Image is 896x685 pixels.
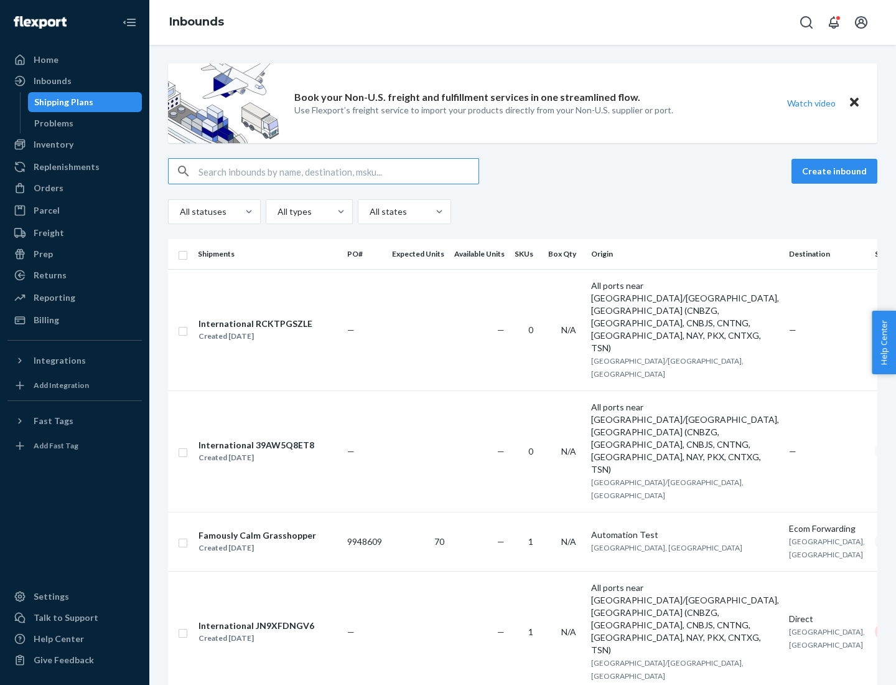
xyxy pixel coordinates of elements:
[789,522,865,535] div: Ecom Forwarding
[7,376,142,395] a: Add Integration
[7,351,142,371] button: Integrations
[34,96,93,108] div: Shipping Plans
[591,529,779,541] div: Automation Test
[510,239,543,269] th: SKUs
[34,654,94,666] div: Give Feedback
[34,612,98,624] div: Talk to Support
[7,244,142,264] a: Prep
[872,311,896,374] button: Help Center
[591,401,779,476] div: All ports near [GEOGRAPHIC_DATA]/[GEOGRAPHIC_DATA], [GEOGRAPHIC_DATA] (CNBZG, [GEOGRAPHIC_DATA], ...
[528,626,533,637] span: 1
[34,415,73,427] div: Fast Tags
[198,529,316,542] div: Famously Calm Grasshopper
[7,650,142,670] button: Give Feedback
[198,542,316,554] div: Created [DATE]
[7,50,142,70] a: Home
[7,178,142,198] a: Orders
[7,608,142,628] a: Talk to Support
[7,411,142,431] button: Fast Tags
[7,310,142,330] a: Billing
[528,536,533,547] span: 1
[497,536,505,547] span: —
[497,446,505,456] span: —
[591,582,779,656] div: All ports near [GEOGRAPHIC_DATA]/[GEOGRAPHIC_DATA], [GEOGRAPHIC_DATA] (CNBZG, [GEOGRAPHIC_DATA], ...
[497,324,505,335] span: —
[34,182,63,194] div: Orders
[387,239,449,269] th: Expected Units
[276,205,278,218] input: All types
[434,536,444,547] span: 70
[34,138,73,151] div: Inventory
[347,626,355,637] span: —
[591,356,744,379] span: [GEOGRAPHIC_DATA]/[GEOGRAPHIC_DATA], [GEOGRAPHIC_DATA]
[7,201,142,220] a: Parcel
[789,324,796,335] span: —
[34,380,89,390] div: Add Integration
[34,117,73,130] div: Problems
[846,94,862,112] button: Close
[34,227,64,239] div: Freight
[789,537,865,559] span: [GEOGRAPHIC_DATA], [GEOGRAPHIC_DATA]
[198,318,312,330] div: International RCKTPGSZLE
[179,205,180,218] input: All statuses
[34,54,58,66] div: Home
[497,626,505,637] span: —
[34,590,69,603] div: Settings
[34,75,72,87] div: Inbounds
[7,587,142,607] a: Settings
[591,658,744,681] span: [GEOGRAPHIC_DATA]/[GEOGRAPHIC_DATA], [GEOGRAPHIC_DATA]
[117,10,142,35] button: Close Navigation
[34,269,67,281] div: Returns
[294,104,673,116] p: Use Flexport’s freight service to import your products directly from your Non-U.S. supplier or port.
[591,478,744,500] span: [GEOGRAPHIC_DATA]/[GEOGRAPHIC_DATA], [GEOGRAPHIC_DATA]
[7,436,142,456] a: Add Fast Tag
[28,92,142,112] a: Shipping Plans
[347,446,355,456] span: —
[34,161,100,173] div: Replenishments
[347,324,355,335] span: —
[7,71,142,91] a: Inbounds
[198,620,314,632] div: International JN9XFDNGV6
[7,288,142,308] a: Reporting
[198,632,314,645] div: Created [DATE]
[159,4,234,40] ol: breadcrumbs
[591,280,779,354] div: All ports near [GEOGRAPHIC_DATA]/[GEOGRAPHIC_DATA], [GEOGRAPHIC_DATA] (CNBZG, [GEOGRAPHIC_DATA], ...
[198,159,478,184] input: Search inbounds by name, destination, msku...
[794,10,819,35] button: Open Search Box
[34,633,84,645] div: Help Center
[294,90,640,105] p: Book your Non-U.S. freight and fulfillment services in one streamlined flow.
[34,248,53,260] div: Prep
[198,330,312,342] div: Created [DATE]
[7,135,142,154] a: Inventory
[586,239,784,269] th: Origin
[561,324,576,335] span: N/A
[561,626,576,637] span: N/A
[849,10,874,35] button: Open account menu
[789,446,796,456] span: —
[821,10,846,35] button: Open notifications
[561,446,576,456] span: N/A
[368,205,370,218] input: All states
[528,324,533,335] span: 0
[791,159,877,184] button: Create inbound
[34,440,78,451] div: Add Fast Tag
[789,627,865,650] span: [GEOGRAPHIC_DATA], [GEOGRAPHIC_DATA]
[34,354,86,367] div: Integrations
[7,629,142,649] a: Help Center
[7,265,142,285] a: Returns
[14,16,67,29] img: Flexport logo
[789,613,865,625] div: Direct
[779,94,844,112] button: Watch video
[34,291,75,304] div: Reporting
[342,239,387,269] th: PO#
[7,157,142,177] a: Replenishments
[591,543,742,552] span: [GEOGRAPHIC_DATA], [GEOGRAPHIC_DATA]
[561,536,576,547] span: N/A
[449,239,510,269] th: Available Units
[34,204,60,217] div: Parcel
[193,239,342,269] th: Shipments
[169,15,224,29] a: Inbounds
[342,512,387,571] td: 9948609
[198,451,314,464] div: Created [DATE]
